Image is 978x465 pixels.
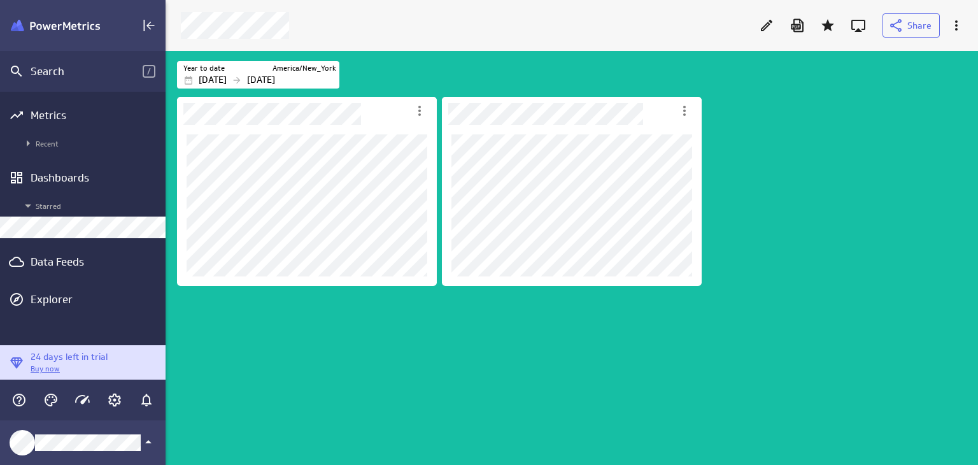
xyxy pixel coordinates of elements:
[31,108,135,122] div: Metrics
[107,392,122,408] svg: Account and settings
[442,97,702,286] div: Dashboard Widget
[199,73,227,87] p: [DATE]
[177,97,437,286] div: Dashboard Widget
[946,15,967,36] div: More actions
[20,136,159,151] span: Recent
[43,392,59,408] svg: Themes
[409,100,430,122] div: More actions
[847,15,869,36] div: Enter fullscreen mode
[183,63,225,74] label: Year to date
[31,255,135,269] div: Data Feeds
[177,61,966,89] div: Filters
[786,15,808,36] div: Download as PDF
[75,392,90,408] svg: Usage
[674,100,695,122] div: More actions
[31,64,143,78] div: Search
[40,389,62,411] div: Themes
[882,13,940,38] button: Share
[756,15,777,36] div: Edit
[104,389,125,411] div: Account and settings
[907,20,932,31] span: Share
[177,61,339,89] div: Year to dateAmerica/New_York[DATE][DATE]
[166,94,978,465] div: Dashboard content with 2 widgets
[11,20,100,32] img: Klipfolio PowerMetrics Banner
[273,63,336,74] label: America/New_York
[247,73,275,87] p: [DATE]
[31,292,162,306] div: Explorer
[143,65,155,78] span: /
[8,389,30,411] div: Help & PowerMetrics Assistant
[138,15,160,36] div: Collapse
[817,15,839,36] div: Remove from Starred
[20,198,159,213] span: Starred
[31,364,108,375] p: Buy now
[31,350,108,364] p: 24 days left in trial
[31,171,135,185] div: Dashboards
[177,61,339,89] div: Jan 01 2025 to Sep 25 2025 America/New_York (GMT-4:00)
[136,389,157,411] div: Notifications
